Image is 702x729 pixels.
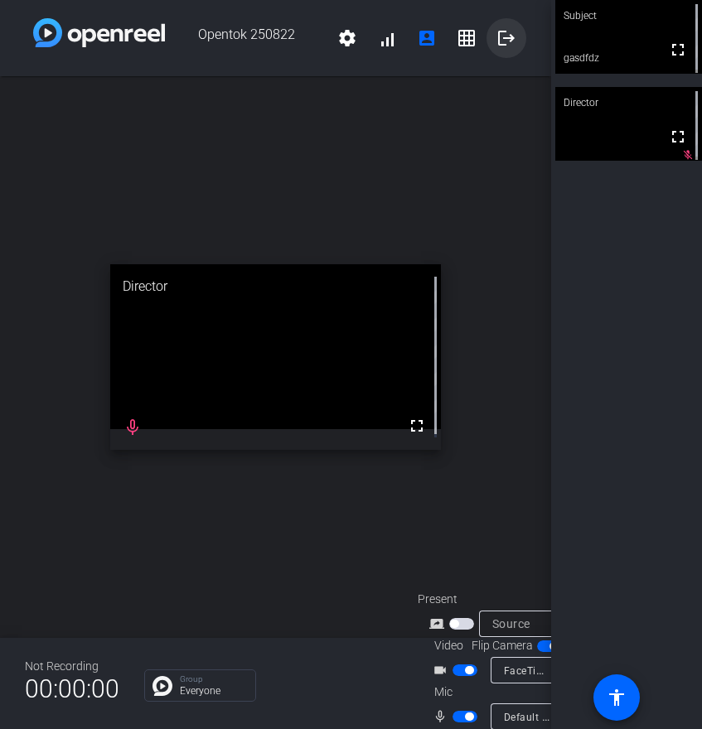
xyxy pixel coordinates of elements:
div: Present [418,591,583,608]
div: Mic [418,683,583,701]
span: Video [434,637,463,654]
mat-icon: mic_none [433,707,453,727]
span: Source [492,617,530,630]
mat-icon: fullscreen [407,416,427,436]
span: 00:00:00 [25,669,119,709]
span: Opentok 250822 [165,18,327,58]
mat-icon: settings [337,28,357,48]
mat-icon: fullscreen [668,127,688,147]
mat-icon: logout [496,28,516,48]
p: Everyone [180,686,247,696]
div: Director [110,264,441,309]
span: FaceTime HD Camera (D288:[DATE]) [504,664,680,677]
mat-icon: account_box [417,28,437,48]
div: Not Recording [25,658,119,675]
mat-icon: fullscreen [668,40,688,60]
mat-icon: videocam_outline [433,660,453,680]
img: white-gradient.svg [33,18,165,47]
mat-icon: grid_on [457,28,477,48]
button: signal_cellular_alt [367,18,407,58]
mat-icon: screen_share_outline [429,614,449,634]
img: Chat Icon [153,676,172,696]
span: Flip Camera [472,637,533,654]
mat-icon: accessibility [607,688,627,707]
p: Group [180,675,247,683]
div: Director [555,87,702,118]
